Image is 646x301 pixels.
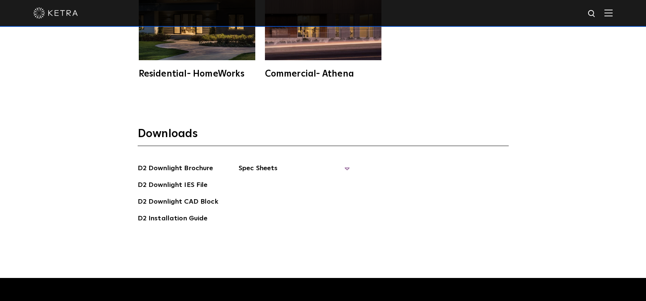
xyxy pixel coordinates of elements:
a: D2 Downlight IES File [138,180,208,192]
a: D2 Downlight CAD Block [138,197,218,208]
div: Commercial- Athena [265,69,381,78]
img: Hamburger%20Nav.svg [604,9,613,16]
h3: Downloads [138,127,509,146]
a: D2 Downlight Brochure [138,163,213,175]
img: search icon [587,9,597,19]
span: Spec Sheets [239,163,350,179]
a: D2 Installation Guide [138,213,208,225]
div: Residential- HomeWorks [139,69,255,78]
img: ketra-logo-2019-white [33,7,78,19]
